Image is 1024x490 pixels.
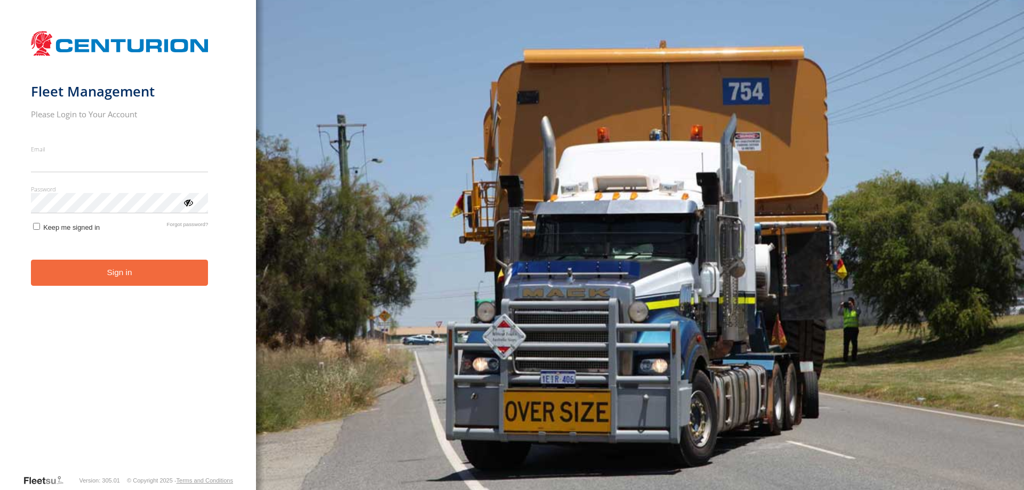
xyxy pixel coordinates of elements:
input: Keep me signed in [33,223,40,230]
form: main [31,26,226,474]
img: Centurion Transport [31,30,209,57]
div: ViewPassword [182,197,193,207]
a: Terms and Conditions [177,477,233,484]
h1: Fleet Management [31,83,209,100]
a: Visit our Website [23,475,72,486]
a: Forgot password? [167,221,209,231]
label: Password [31,185,209,193]
span: Keep me signed in [43,223,100,231]
label: Email [31,145,209,153]
div: © Copyright 2025 - [127,477,233,484]
button: Sign in [31,260,209,286]
h2: Please Login to Your Account [31,109,209,119]
div: Version: 305.01 [79,477,120,484]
